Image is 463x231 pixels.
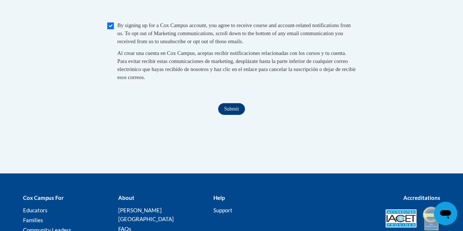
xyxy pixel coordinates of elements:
[218,103,244,115] input: Submit
[23,207,48,213] a: Educators
[23,194,64,201] b: Cox Campus For
[213,207,232,213] a: Support
[118,207,173,222] a: [PERSON_NAME][GEOGRAPHIC_DATA]
[117,22,351,44] span: By signing up for a Cox Campus account, you agree to receive course and account-related notificat...
[403,194,440,201] b: Accreditations
[213,194,224,201] b: Help
[385,209,417,228] img: Accredited IACET® Provider
[434,202,457,225] iframe: Button to launch messaging window
[23,217,43,223] a: Families
[118,194,134,201] b: About
[117,50,356,80] span: Al crear una cuenta en Cox Campus, aceptas recibir notificaciones relacionadas con los cursos y t...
